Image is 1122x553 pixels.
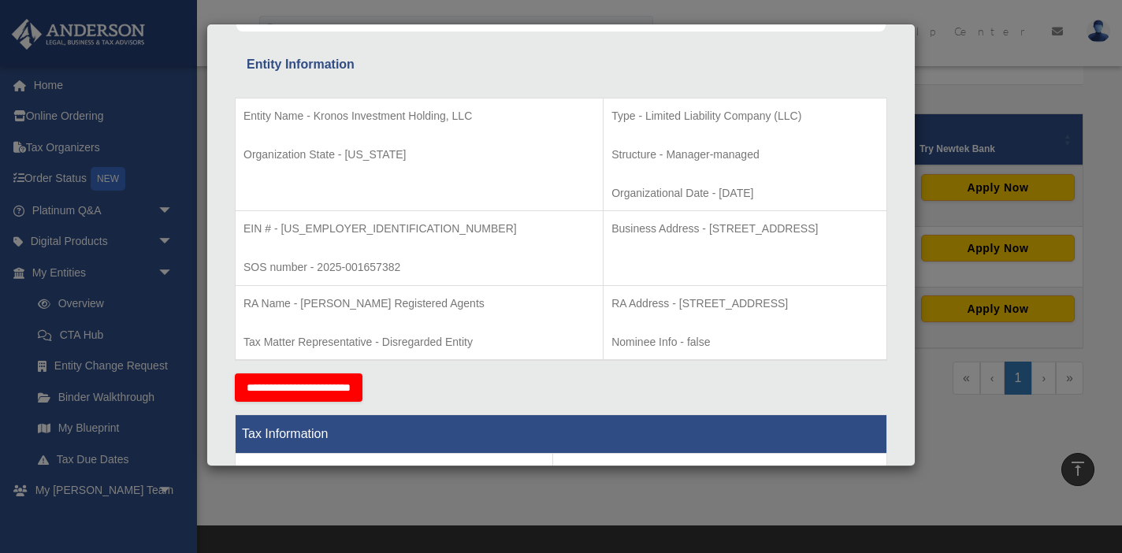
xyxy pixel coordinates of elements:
[243,294,595,314] p: RA Name - [PERSON_NAME] Registered Agents
[611,294,879,314] p: RA Address - [STREET_ADDRESS]
[611,145,879,165] p: Structure - Manager-managed
[611,332,879,352] p: Nominee Info - false
[243,462,544,481] p: Tax Status - Disregarded Entity
[243,106,595,126] p: Entity Name - Kronos Investment Holding, LLC
[561,462,879,481] p: Tax Form - Disregarded
[236,415,887,454] th: Tax Information
[611,106,879,126] p: Type - Limited Liability Company (LLC)
[247,54,875,76] div: Entity Information
[243,219,595,239] p: EIN # - [US_EMPLOYER_IDENTIFICATION_NUMBER]
[243,258,595,277] p: SOS number - 2025-001657382
[611,184,879,203] p: Organizational Date - [DATE]
[611,219,879,239] p: Business Address - [STREET_ADDRESS]
[243,145,595,165] p: Organization State - [US_STATE]
[243,332,595,352] p: Tax Matter Representative - Disregarded Entity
